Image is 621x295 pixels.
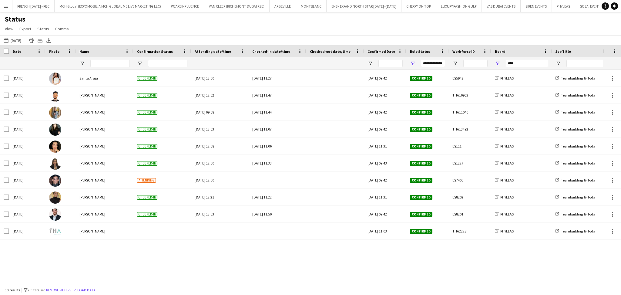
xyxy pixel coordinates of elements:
[79,195,105,199] span: [PERSON_NAME]
[137,76,157,81] span: Checked-in
[9,172,45,188] div: [DATE]
[561,161,595,165] span: Teambuilding @ Toda
[252,155,303,171] div: [DATE] 11:33
[49,90,61,102] img: Qusai Wahbeh
[9,206,45,222] div: [DATE]
[482,0,521,12] button: VAS DUBAI EVENTS
[495,127,514,131] a: PHYLEAS
[410,195,432,200] span: Confirmed
[195,155,245,171] div: [DATE] 12:00
[449,206,491,222] div: ES8201
[495,144,514,148] a: PHYLEAS
[137,110,157,115] span: Checked-in
[500,144,514,148] span: PHYLEAS
[79,76,98,80] span: Santa Araja
[79,161,105,165] span: [PERSON_NAME]
[561,127,595,131] span: Teambuilding @ Toda
[410,93,432,98] span: Confirmed
[561,229,595,233] span: Teambuilding @ Toda
[410,49,430,54] span: Role Status
[35,25,52,33] a: Status
[364,223,406,239] div: [DATE] 11:03
[137,144,157,149] span: Checked-in
[452,61,458,66] button: Open Filter Menu
[410,178,432,183] span: Confirmed
[37,26,49,32] span: Status
[561,93,595,97] span: Teambuilding @ Toda
[195,104,245,120] div: [DATE] 09:58
[500,195,514,199] span: PHYLEAS
[195,87,245,103] div: [DATE] 12:02
[19,26,31,32] span: Export
[556,61,561,66] button: Open Filter Menu
[561,195,595,199] span: Teambuilding @ Toda
[195,70,245,86] div: [DATE] 13:00
[449,121,491,137] div: THA13492
[252,189,303,205] div: [DATE] 11:22
[137,61,143,66] button: Open Filter Menu
[5,26,13,32] span: View
[500,178,514,182] span: PHYLEAS
[556,110,595,114] a: Teambuilding @ Toda
[378,60,403,67] input: Confirmed Date Filter Input
[9,223,45,239] div: [DATE]
[195,206,245,222] div: [DATE] 13:03
[49,175,61,187] img: Jarryn Van Dyk
[9,138,45,154] div: [DATE]
[137,212,157,217] span: Checked-in
[195,49,231,54] span: Attending date/time
[327,0,401,12] button: ENS - EXPAND NORTH STAR [DATE] -[DATE]
[9,155,45,171] div: [DATE]
[137,93,157,98] span: Checked-in
[410,161,432,166] span: Confirmed
[449,223,491,239] div: THA2228
[137,195,157,200] span: Checked-in
[556,161,595,165] a: Teambuilding @ Toda
[79,212,105,216] span: [PERSON_NAME]
[368,61,373,66] button: Open Filter Menu
[495,110,514,114] a: PHYLEAS
[500,76,514,80] span: PHYLEAS
[449,87,491,103] div: THA10953
[452,49,475,54] span: Workforce ID
[364,189,406,205] div: [DATE] 11:31
[49,209,61,221] img: Yasin Alshawish
[449,104,491,120] div: THA11040
[252,49,290,54] span: Checked-in date/time
[463,60,488,67] input: Workforce ID Filter Input
[449,70,491,86] div: ES5943
[55,0,166,12] button: MCH Global (EXPOMOBILIA MCH GLOBAL ME LIVE MARKETING LLC)
[13,49,21,54] span: Date
[410,212,432,217] span: Confirmed
[364,206,406,222] div: [DATE] 09:42
[79,229,105,233] span: [PERSON_NAME]
[49,73,61,85] img: Santa Araja
[556,178,595,182] a: Teambuilding @ Toda
[2,37,22,44] button: [DATE]
[90,60,130,67] input: Name Filter Input
[552,0,575,12] button: PHYLEAS
[364,121,406,137] div: [DATE] 09:42
[72,287,97,293] button: Reload data
[495,195,514,199] a: PHYLEAS
[45,37,52,44] app-action-btn: Export XLSX
[561,144,595,148] span: Teambuilding @ Toda
[45,287,72,293] button: Remove filters
[566,60,609,67] input: Job Title Filter Input
[410,76,432,81] span: Confirmed
[561,110,595,114] span: Teambuilding @ Toda
[500,93,514,97] span: PHYLEAS
[506,60,548,67] input: Board Filter Input
[195,172,245,188] div: [DATE] 12:00
[500,110,514,114] span: PHYLEAS
[521,0,552,12] button: SIREN EVENTS
[556,229,595,233] a: Teambuilding @ Toda
[252,70,303,86] div: [DATE] 11:27
[137,178,156,183] span: Attending
[556,76,595,80] a: Teambuilding @ Toda
[368,49,395,54] span: Confirmed Date
[495,212,514,216] a: PHYLEAS
[364,87,406,103] div: [DATE] 09:42
[137,161,157,166] span: Checked-in
[204,0,270,12] button: VAN CLEEF (RICHEMONT DUBAI FZE)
